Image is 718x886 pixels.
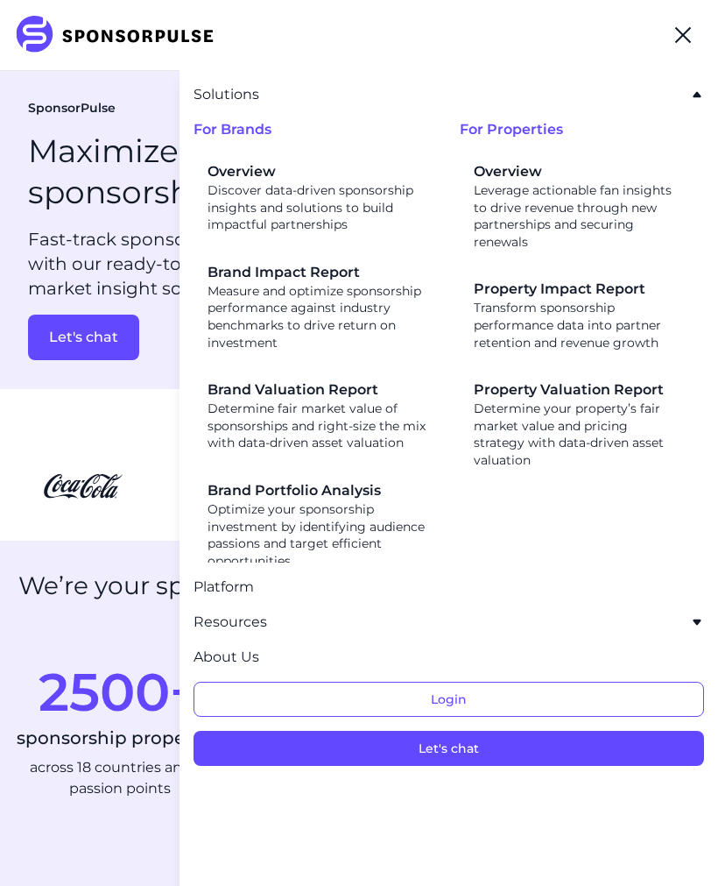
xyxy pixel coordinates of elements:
[208,379,432,452] div: Determine fair market value of sponsorships and right-size the mix with data-driven asset valuation
[194,84,259,105] span: Solutions
[194,731,704,766] button: Let's chat
[474,279,676,351] div: Transform sponsorship performance data into partner retention and revenue growth
[630,802,718,886] iframe: Chat Widget
[28,315,139,360] button: Let's chat
[474,279,676,351] a: Property Impact ReportTransform sponsorship performance data into partner retention and revenue g...
[21,473,145,499] img: CocaCola
[194,612,704,633] button: Resources
[208,161,432,234] div: Discover data-driven sponsorship insights and solutions to build impactful partnerships
[14,757,225,799] div: across 18 countries and all passion points
[194,577,254,598] button: Platform
[474,161,676,182] span: Overview
[474,161,676,251] a: OverviewLeverage actionable fan insights to drive revenue through new partnerships and securing r...
[208,262,432,283] span: Brand Impact Report
[28,131,335,213] h1: Maximize your sponsorship
[474,379,676,469] div: Determine your property’s fair market value and pricing strategy with data-driven asset valuation
[474,161,676,251] div: Leverage actionable fan insights to drive revenue through new partnerships and securing renewals
[14,16,227,54] img: SponsorPulse
[208,379,432,400] span: Brand Valuation Report
[194,119,460,140] span: For Brands
[194,691,704,707] a: Login
[208,480,432,570] div: Optimize your sponsorship investment by identifying audience passions and target efficient opport...
[28,315,352,360] a: Let's chat
[194,682,704,717] button: Login
[194,612,267,633] span: Resources
[208,262,432,351] a: Brand Impact ReportMeasure and optimize sponsorship performance against industry benchmarks to dr...
[208,161,432,182] span: Overview
[208,480,432,570] a: Brand Portfolio AnalysisOptimize your sponsorship investment by identifying audience passions and...
[194,741,704,756] a: Let's chat
[662,14,704,56] div: Menu
[194,84,704,105] button: Solutions
[208,379,432,452] a: Brand Valuation ReportDetermine fair market value of sponsorships and right-size the mix with dat...
[194,647,259,668] button: About Us
[194,649,259,665] a: About Us
[474,279,676,300] span: Property Impact Report
[28,227,352,301] p: Fast-track sponsorship decisions with our ready-to-use consumer and market insight solutions
[208,262,432,351] div: Measure and optimize sponsorship performance against industry benchmarks to drive return on inves...
[474,379,676,400] span: Property Valuation Report
[14,666,225,719] div: 2500+
[460,119,704,140] span: For Properties
[194,579,254,595] a: Platform
[474,379,676,469] a: Property Valuation ReportDetermine your property’s fair market value and pricing strategy with da...
[208,480,432,501] span: Brand Portfolio Analysis
[14,726,225,750] div: sponsorship properties
[28,100,116,117] span: SponsorPulse
[14,569,704,637] h2: We’re your sponsorship partner armed with our own data
[159,473,284,499] img: Nissan
[208,161,432,234] a: OverviewDiscover data-driven sponsorship insights and solutions to build impactful partnerships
